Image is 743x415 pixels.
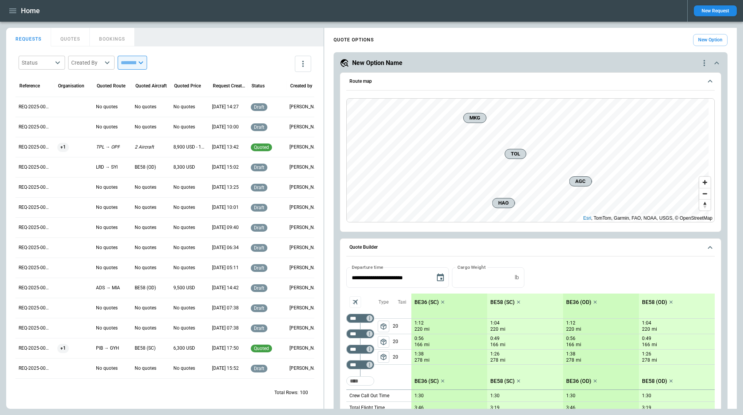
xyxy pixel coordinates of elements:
button: REQUESTS [6,28,51,46]
label: Cargo Weight [457,264,486,270]
p: 20 [393,319,411,334]
p: mi [652,357,657,364]
button: BOOKINGS [90,28,135,46]
p: George O'Bryan [289,184,322,191]
p: 09/04/2025 13:42 [212,144,239,150]
span: MKG [467,114,483,122]
p: Allen Maki [289,345,322,352]
p: 8,300 USD [173,164,195,171]
span: +1 [57,338,69,358]
span: +1 [57,137,69,157]
span: draft [252,185,266,190]
p: No quotes [96,124,118,130]
p: 1:04 [642,320,651,326]
span: quoted [252,145,270,150]
p: No quotes [173,184,195,191]
p: REQ-2025-000258 [19,345,51,352]
p: 0:49 [642,336,651,342]
p: 220 [414,326,423,333]
div: Reference [19,83,40,89]
p: 1:30 [566,393,575,399]
p: 6,300 USD [173,345,195,352]
p: mi [652,342,657,348]
p: 08/22/2025 15:52 [212,365,239,372]
p: 1:26 [642,351,651,357]
p: No quotes [96,305,118,311]
p: REQ-2025-000257 [19,365,51,372]
p: No quotes [135,224,156,231]
p: No quotes [173,244,195,251]
p: REQ-2025-000267 [19,164,51,171]
p: No quotes [135,204,156,211]
p: 1:38 [566,351,575,357]
div: Quoted Price [174,83,201,89]
p: 08/26/2025 07:38 [212,325,239,331]
p: 278 [490,357,498,364]
p: 166 [642,342,650,348]
p: No quotes [173,104,195,110]
p: George O'Bryan [289,204,322,211]
div: Quoted Aircraft [135,83,167,89]
p: TPL → OPF [96,144,120,150]
label: Departure time [352,264,383,270]
button: left aligned [378,351,389,363]
p: No quotes [173,265,195,271]
span: Aircraft selection [349,296,361,308]
button: New Option [693,34,728,46]
span: AGC [573,178,589,185]
p: 1:30 [414,393,424,399]
span: draft [252,366,266,371]
button: left aligned [378,321,389,332]
p: 08/27/2025 06:34 [212,244,239,251]
p: BE58 (OD) [135,164,156,171]
div: Quoted Route [97,83,125,89]
span: TOL [508,150,523,158]
div: Status [22,59,53,67]
div: Too short [346,360,374,369]
div: Route map [346,98,715,223]
p: Type [378,299,389,306]
p: 278 [414,357,423,364]
p: BE58 (SC) [490,299,515,306]
p: No quotes [96,184,118,191]
p: REQ-2025-000264 [19,224,51,231]
p: No quotes [135,265,156,271]
button: Quote Builder [346,239,715,256]
p: No quotes [135,124,156,130]
p: REQ-2025-000260 [19,305,51,311]
p: Ben Gundermann [289,124,322,130]
p: 166 [490,342,498,348]
span: package_2 [380,323,387,330]
button: more [295,56,311,72]
button: Zoom out [699,188,710,199]
p: 9,500 USD [173,285,195,291]
p: No quotes [96,104,118,110]
span: HAO [496,199,512,207]
div: Too short [346,345,374,354]
div: Created By [71,59,102,67]
p: 08/22/2025 17:50 [212,345,239,352]
p: 08/26/2025 07:38 [212,305,239,311]
div: Too short [346,329,374,338]
p: 2 Aircraft [135,144,154,150]
p: 08/26/2025 14:42 [212,285,239,291]
p: BE36 (OD) [566,378,591,384]
p: No quotes [135,244,156,251]
button: New Request [694,5,737,16]
p: 08/29/2025 09:40 [212,224,239,231]
a: Esri [583,215,591,221]
h1: Home [21,6,40,15]
button: New Option Namequote-option-actions [340,58,721,68]
p: No quotes [173,365,195,372]
p: Ben Gundermann [289,144,322,150]
p: mi [500,342,505,348]
p: 278 [642,357,650,364]
p: Allen Maki [289,164,322,171]
p: 1:26 [490,351,500,357]
p: 166 [566,342,574,348]
p: REQ-2025-000266 [19,184,51,191]
span: draft [252,165,266,170]
span: Type of sector [378,351,389,363]
p: mi [424,326,430,333]
span: draft [252,205,266,210]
